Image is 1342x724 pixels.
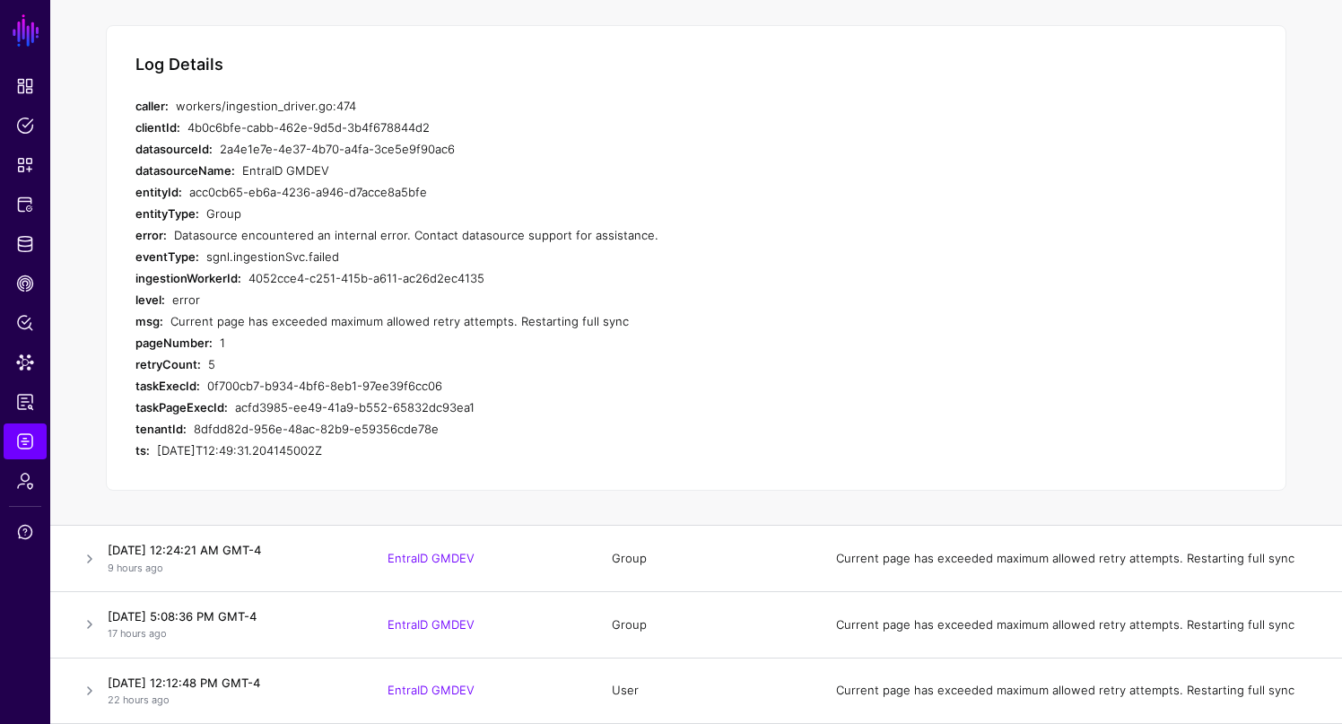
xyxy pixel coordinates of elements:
[4,226,47,262] a: Identity Data Fabric
[16,314,34,332] span: Policy Lens
[174,224,853,246] div: Datasource encountered an internal error. Contact datasource support for assistance.
[135,379,200,393] strong: taskExecId:
[4,463,47,499] a: Admin
[4,305,47,341] a: Policy Lens
[135,163,235,178] strong: datasourceName:
[135,336,213,350] strong: pageNumber:
[135,271,241,285] strong: ingestionWorkerId:
[388,683,475,697] a: EntraID GMDEV
[242,160,853,181] div: EntraID GMDEV
[388,551,475,565] a: EntraID GMDEV
[4,187,47,222] a: Protected Systems
[207,375,853,397] div: 0f700cb7-b934-4bf6-8eb1-97ee39f6cc06
[16,393,34,411] span: Access Reporting
[135,55,223,74] h5: Log Details
[16,196,34,214] span: Protected Systems
[172,289,853,310] div: error
[135,400,228,414] strong: taskPageExecId:
[388,617,475,632] a: EntraID GMDEV
[4,68,47,104] a: Dashboard
[818,526,1342,592] td: Current page has exceeded maximum allowed retry attempts. Restarting full sync
[135,99,169,113] strong: caller:
[208,353,853,375] div: 5
[135,292,165,307] strong: level:
[4,108,47,144] a: Policies
[176,95,853,117] div: workers/ingestion_driver.go:474
[594,658,818,724] td: User
[4,345,47,380] a: Data Lens
[108,626,352,641] p: 17 hours ago
[206,246,853,267] div: sgnl.ingestionSvc.failed
[135,228,167,242] strong: error:
[189,181,853,203] div: acc0cb65-eb6a-4236-a946-d7acce8a5bfe
[187,117,853,138] div: 4b0c6bfe-cabb-462e-9d5d-3b4f678844d2
[108,675,352,691] h4: [DATE] 12:12:48 PM GMT-4
[135,357,201,371] strong: retryCount:
[194,418,853,440] div: 8dfdd82d-956e-48ac-82b9-e59356cde78e
[16,156,34,174] span: Snippets
[16,432,34,450] span: Logs
[108,561,352,576] p: 9 hours ago
[16,353,34,371] span: Data Lens
[16,275,34,292] span: CAEP Hub
[16,472,34,490] span: Admin
[135,443,150,458] strong: ts:
[170,310,853,332] div: Current page has exceeded maximum allowed retry attempts. Restarting full sync
[220,138,853,160] div: 2a4e1e7e-4e37-4b70-a4fa-3ce5e9f90ac6
[16,77,34,95] span: Dashboard
[135,185,182,199] strong: entityId:
[594,526,818,592] td: Group
[818,592,1342,659] td: Current page has exceeded maximum allowed retry attempts. Restarting full sync
[135,120,180,135] strong: clientId:
[11,11,41,50] a: SGNL
[4,423,47,459] a: Logs
[16,117,34,135] span: Policies
[818,658,1342,724] td: Current page has exceeded maximum allowed retry attempts. Restarting full sync
[235,397,853,418] div: acfd3985-ee49-41a9-b552-65832dc93ea1
[135,314,163,328] strong: msg:
[4,147,47,183] a: Snippets
[248,267,853,289] div: 4052cce4-c251-415b-a611-ac26d2ec4135
[135,249,199,264] strong: eventType:
[220,332,853,353] div: 1
[135,142,213,156] strong: datasourceId:
[135,206,199,221] strong: entityType:
[16,235,34,253] span: Identity Data Fabric
[157,440,853,461] div: [DATE]T12:49:31.204145002Z
[4,384,47,420] a: Access Reporting
[206,203,853,224] div: Group
[108,608,352,624] h4: [DATE] 5:08:36 PM GMT-4
[16,523,34,541] span: Support
[594,592,818,659] td: Group
[4,266,47,301] a: CAEP Hub
[135,422,187,436] strong: tenantId:
[108,542,352,558] h4: [DATE] 12:24:21 AM GMT-4
[108,693,352,708] p: 22 hours ago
